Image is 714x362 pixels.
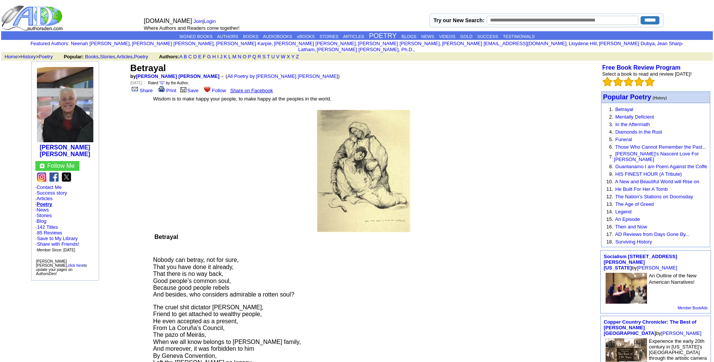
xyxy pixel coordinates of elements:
a: Legend [615,209,632,214]
span: Nobody can betray, not for sure, [153,257,239,263]
a: Diamonds in the Rust [615,129,662,135]
a: SIGNED BOOKS [179,34,212,39]
a: Copper Country Chronicler: The Best of [PERSON_NAME] [GEOGRAPHIC_DATA] [604,319,696,336]
font: Betrayal [130,63,166,73]
a: Betrayal [615,106,633,112]
a: Those Who Cannot Remember the Past... [615,144,706,150]
a: Surviving History [615,239,652,245]
a: Share [130,88,153,93]
img: bigemptystars.png [634,77,644,87]
span: Betrayal [154,234,178,240]
span: And moreover, it was forbidden to him [153,345,254,352]
a: N [238,54,241,59]
a: Socialism [STREET_ADDRESS][PERSON_NAME][US_STATE] [604,254,677,271]
a: VIDEOS [439,34,455,39]
a: Neenah [PERSON_NAME] [71,41,129,46]
a: Articles [117,54,133,59]
a: Jean Sharp-Latham [298,41,684,52]
a: BLOGS [402,34,417,39]
font: i [568,42,569,46]
a: Mentally Deficient [615,114,654,120]
font: (History) [653,96,667,100]
font: Follow Me [47,163,75,169]
font: : [30,41,69,46]
a: G [207,54,211,59]
a: Poetry [39,54,53,59]
span: When we all know belongs to [PERSON_NAME] family, [153,339,301,345]
font: 8. [609,164,613,169]
span: By Geneva Convention, [153,353,217,359]
a: [PERSON_NAME] [661,330,702,336]
a: Lloydene Hill [569,41,597,46]
img: share_page.gif [132,86,138,92]
a: X [287,54,290,59]
font: · · · · · · · [35,184,95,253]
font: 12. [606,194,613,199]
a: AUDIOBOOKS [263,34,292,39]
span: Friend to get attached to wealthy people, [153,311,262,317]
span: Good people’s common soul, [153,278,231,284]
font: 9. [609,171,613,177]
a: L [228,54,231,59]
a: H [212,54,216,59]
a: POETRY [369,32,397,40]
font: → ( ) [219,73,339,79]
font: · · · [36,236,79,252]
a: Guantanamo I am Poem Against the Coffe [615,164,707,169]
img: 70670.jpg [606,273,647,304]
font: 14. [606,209,613,214]
a: [PERSON_NAME] [PERSON_NAME] [136,73,219,79]
a: Success story [37,190,67,196]
a: [PERSON_NAME] [637,265,677,271]
font: 6. [609,144,613,150]
a: [PERSON_NAME] [EMAIL_ADDRESS][DOMAIN_NAME] [442,41,566,46]
a: M [232,54,236,59]
font: 2. [609,114,613,120]
a: Then and Now [615,224,647,230]
font: , , , [64,54,306,59]
a: AD Reviews from Days Gone By... [615,231,690,237]
a: The Age of Greed [615,201,654,207]
a: Y [291,54,294,59]
a: [PERSON_NAME] [PERSON_NAME] [40,144,90,157]
font: · · [36,224,79,252]
a: Share with Friends! [37,241,79,247]
font: > > [2,54,62,59]
a: F [203,54,206,59]
a: In the Aftermath [615,122,650,127]
font: 1. [609,106,613,112]
a: [PERSON_NAME] Dubya [599,41,655,46]
a: History [21,54,36,59]
a: [PERSON_NAME] [PERSON_NAME] [274,41,356,46]
font: Wisdom is to make happy your people, to make happy all the peoples in the world. [153,96,332,102]
a: U [271,54,275,59]
a: D [193,54,196,59]
font: 15. [606,216,613,222]
a: Join [193,18,202,24]
a: An Episode [615,216,640,222]
span: The cruel shit dictator [PERSON_NAME], [153,304,263,310]
a: TESTIMONIALS [503,34,534,39]
font: [PERSON_NAME] [PERSON_NAME], to update your pages on AuthorsDen! [36,259,87,276]
a: G [161,81,164,85]
a: Poetry [134,54,148,59]
a: [PERSON_NAME] Karpie [216,41,272,46]
span: That there is no way back, [153,271,224,277]
a: ARTICLES [343,34,364,39]
a: Home [5,54,18,59]
font: 13. [606,201,613,207]
font: by [604,319,702,336]
a: Print [157,88,177,93]
img: ig.png [37,172,46,182]
a: A New and Beautiful World will Rise on [615,179,699,184]
a: [PERSON_NAME] [PERSON_NAME], Ph.D. [317,47,414,52]
a: E [198,54,201,59]
font: Popular Poetry [603,93,651,101]
a: Featured Authors [30,41,68,46]
img: x.png [62,172,71,182]
a: click here [68,263,84,268]
img: bigemptystars.png [645,77,655,87]
font: Select a book to read and review [DATE]! [602,71,692,77]
font: [DATE] [130,81,142,85]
